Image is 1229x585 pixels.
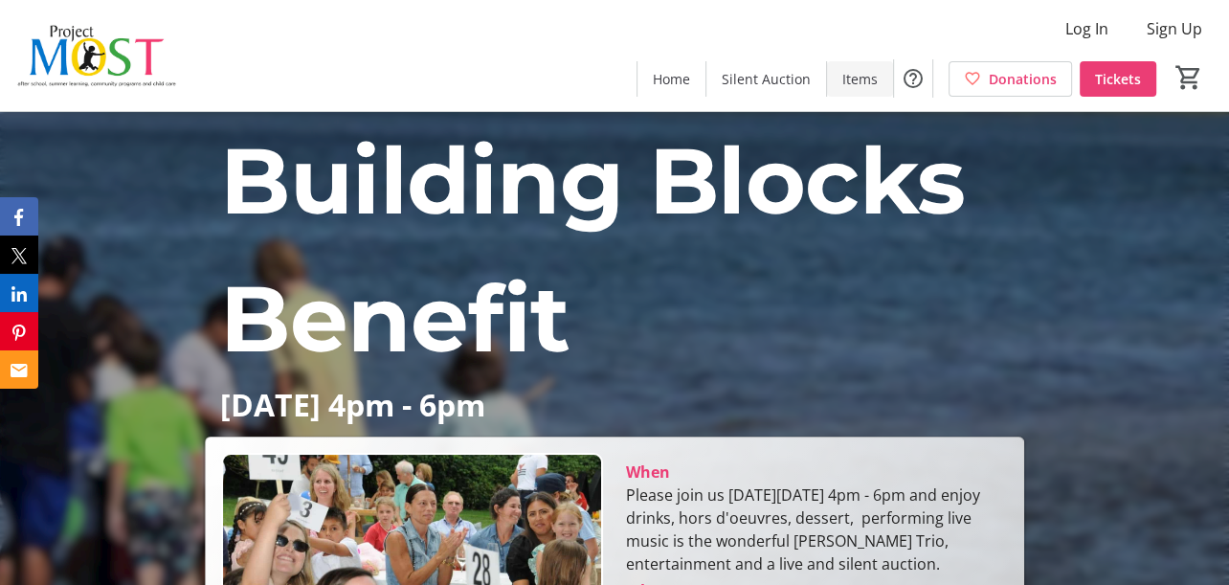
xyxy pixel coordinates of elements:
[1172,60,1206,95] button: Cart
[220,388,1009,421] p: [DATE] 4pm - 6pm
[653,69,690,89] span: Home
[11,8,182,103] img: Project MOST Inc.'s Logo
[842,69,878,89] span: Items
[626,461,670,484] div: When
[1050,13,1124,44] button: Log In
[894,59,932,98] button: Help
[1131,13,1218,44] button: Sign Up
[989,69,1057,89] span: Donations
[827,61,893,97] a: Items
[1065,17,1108,40] span: Log In
[1095,69,1141,89] span: Tickets
[949,61,1072,97] a: Donations
[1080,61,1156,97] a: Tickets
[220,124,966,374] span: Building Blocks Benefit
[626,484,1008,575] div: Please join us [DATE][DATE] 4pm - 6pm and enjoy drinks, hors d'oeuvres, dessert, performing live ...
[1147,17,1202,40] span: Sign Up
[706,61,826,97] a: Silent Auction
[722,69,811,89] span: Silent Auction
[637,61,705,97] a: Home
